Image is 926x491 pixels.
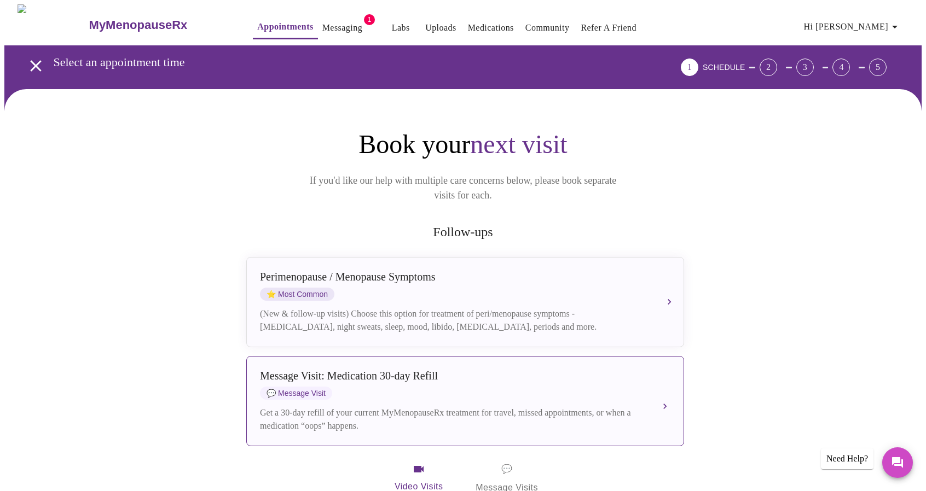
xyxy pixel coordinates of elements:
[869,59,887,76] div: 5
[800,16,906,38] button: Hi [PERSON_NAME]
[804,19,901,34] span: Hi [PERSON_NAME]
[260,406,649,432] div: Get a 30-day refill of your current MyMenopauseRx treatment for travel, missed appointments, or w...
[521,17,574,39] button: Community
[796,59,814,76] div: 3
[267,290,276,299] span: star
[525,20,570,36] a: Community
[501,461,512,477] span: message
[318,17,367,39] button: Messaging
[832,59,850,76] div: 4
[294,173,632,203] p: If you'd like our help with multiple care concerns below, please book separate visits for each.
[468,20,514,36] a: Medications
[322,20,362,36] a: Messaging
[253,16,317,39] button: Appointments
[260,288,334,301] span: Most Common
[821,448,873,469] div: Need Help?
[392,20,410,36] a: Labs
[54,55,620,69] h3: Select an appointment time
[246,356,684,446] button: Message Visit: Medication 30-day RefillmessageMessage VisitGet a 30-day refill of your current My...
[244,225,682,239] h2: Follow-ups
[246,257,684,347] button: Perimenopause / Menopause SymptomsstarMost Common(New & follow-up visits) Choose this option for ...
[20,50,52,82] button: open drawer
[581,20,636,36] a: Refer a Friend
[421,17,461,39] button: Uploads
[425,20,456,36] a: Uploads
[681,59,698,76] div: 1
[260,387,332,400] span: Message Visit
[576,17,641,39] button: Refer a Friend
[244,128,682,160] h1: Book your
[464,17,518,39] button: Medications
[260,307,649,334] div: (New & follow-up visits) Choose this option for treatment of peri/menopause symptoms - [MEDICAL_D...
[882,447,913,478] button: Messages
[260,271,649,283] div: Perimenopause / Menopause Symptoms
[470,130,567,159] span: next visit
[703,63,745,72] span: SCHEDULE
[18,4,88,45] img: MyMenopauseRx Logo
[267,389,276,398] span: message
[260,370,649,382] div: Message Visit: Medication 30-day Refill
[364,14,375,25] span: 1
[383,17,418,39] button: Labs
[88,6,231,44] a: MyMenopauseRx
[760,59,777,76] div: 2
[257,19,313,34] a: Appointments
[89,18,188,32] h3: MyMenopauseRx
